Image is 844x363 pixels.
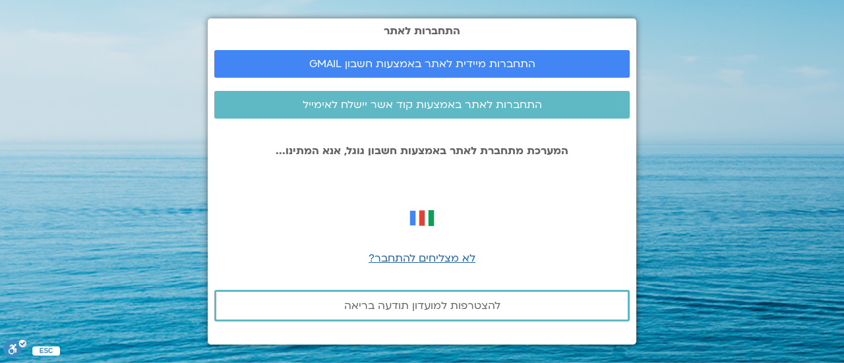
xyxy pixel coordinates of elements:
a: להצטרפות למועדון תודעה בריאה [214,290,630,321]
a: התחברות מיידית לאתר באמצעות חשבון GMAIL [214,50,630,78]
span: התחברות לאתר באמצעות קוד אשר יישלח לאימייל [303,99,542,111]
span: להצטרפות למועדון תודעה בריאה [344,300,500,312]
a: לא מצליחים להתחבר? [369,251,475,265]
span: התחברות מיידית לאתר באמצעות חשבון GMAIL [309,58,535,70]
a: התחברות לאתר באמצעות קוד אשר יישלח לאימייל [214,91,630,119]
p: המערכת מתחברת לאתר באמצעות חשבון גוגל, אנא המתינו... [214,145,630,157]
h2: התחברות לאתר [214,25,630,37]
